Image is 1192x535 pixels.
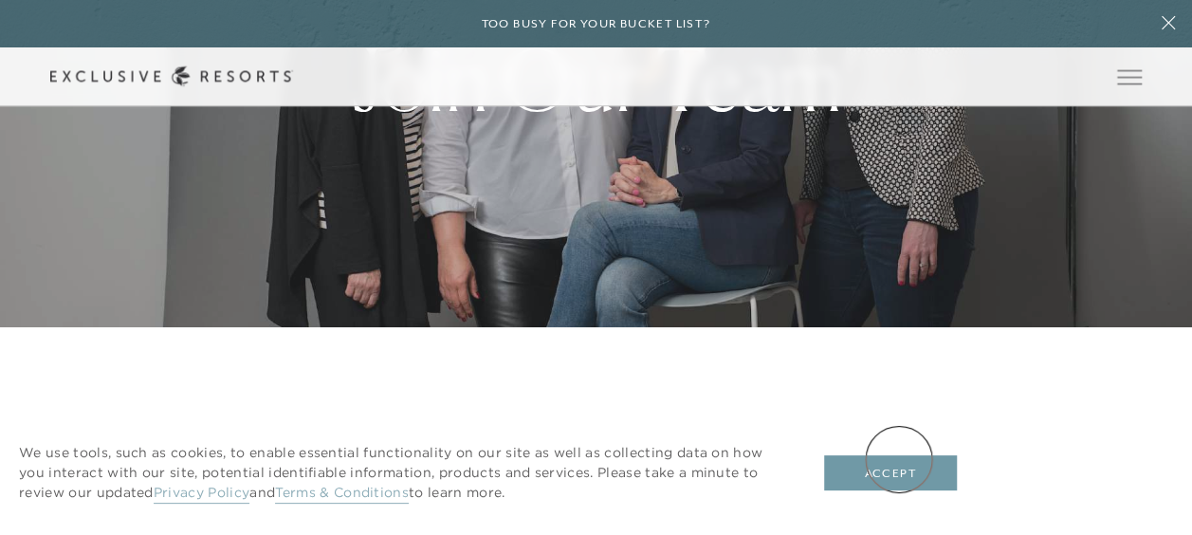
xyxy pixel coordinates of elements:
[824,455,957,491] button: Accept
[482,15,711,33] h6: Too busy for your bucket list?
[275,484,409,504] a: Terms & Conditions
[19,443,786,503] p: We use tools, such as cookies, to enable essential functionality on our site as well as collectin...
[154,484,249,504] a: Privacy Policy
[351,37,842,122] h1: Join Our Team
[1117,70,1142,83] button: Open navigation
